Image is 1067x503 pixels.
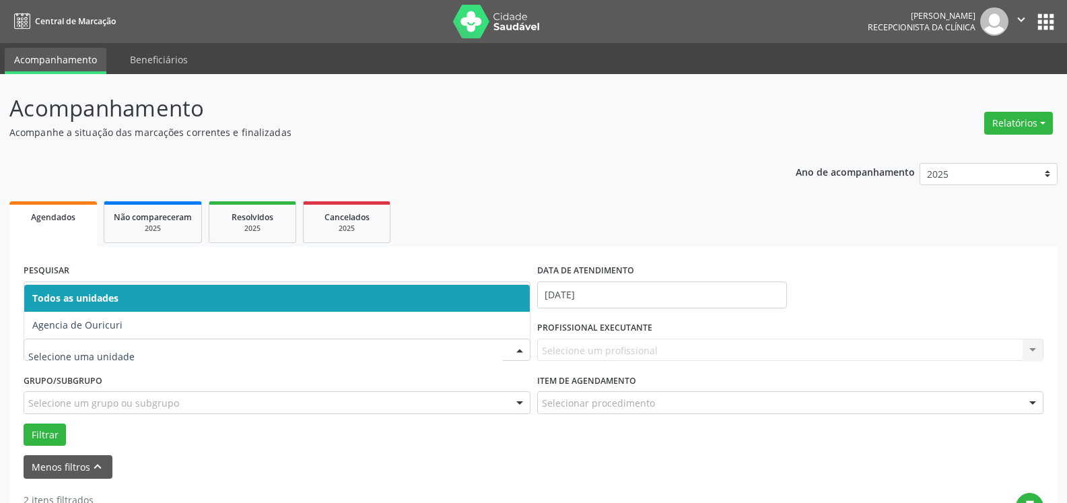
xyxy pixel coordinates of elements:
[35,15,116,27] span: Central de Marcação
[980,7,1008,36] img: img
[24,455,112,479] button: Menos filtroskeyboard_arrow_up
[114,211,192,223] span: Não compareceram
[24,370,102,391] label: Grupo/Subgrupo
[28,343,503,370] input: Selecione uma unidade
[868,22,975,33] span: Recepcionista da clínica
[5,48,106,74] a: Acompanhamento
[24,281,530,308] input: Nome, código do beneficiário ou CPF
[9,92,743,125] p: Acompanhamento
[313,224,380,234] div: 2025
[32,292,118,304] span: Todos as unidades
[868,10,975,22] div: [PERSON_NAME]
[537,261,634,281] label: DATA DE ATENDIMENTO
[542,396,655,410] span: Selecionar procedimento
[9,125,743,139] p: Acompanhe a situação das marcações correntes e finalizadas
[114,224,192,234] div: 2025
[984,112,1053,135] button: Relatórios
[1034,10,1058,34] button: apps
[324,211,370,223] span: Cancelados
[537,281,787,308] input: Selecione um intervalo
[1014,12,1029,27] i: 
[537,370,636,391] label: Item de agendamento
[32,318,123,331] span: Agencia de Ouricuri
[121,48,197,71] a: Beneficiários
[1008,7,1034,36] button: 
[24,261,69,281] label: PESQUISAR
[796,163,915,180] p: Ano de acompanhamento
[24,424,66,446] button: Filtrar
[232,211,273,223] span: Resolvidos
[90,459,105,474] i: keyboard_arrow_up
[219,224,286,234] div: 2025
[28,396,179,410] span: Selecione um grupo ou subgrupo
[31,211,75,223] span: Agendados
[9,10,116,32] a: Central de Marcação
[537,318,652,339] label: PROFISSIONAL EXECUTANTE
